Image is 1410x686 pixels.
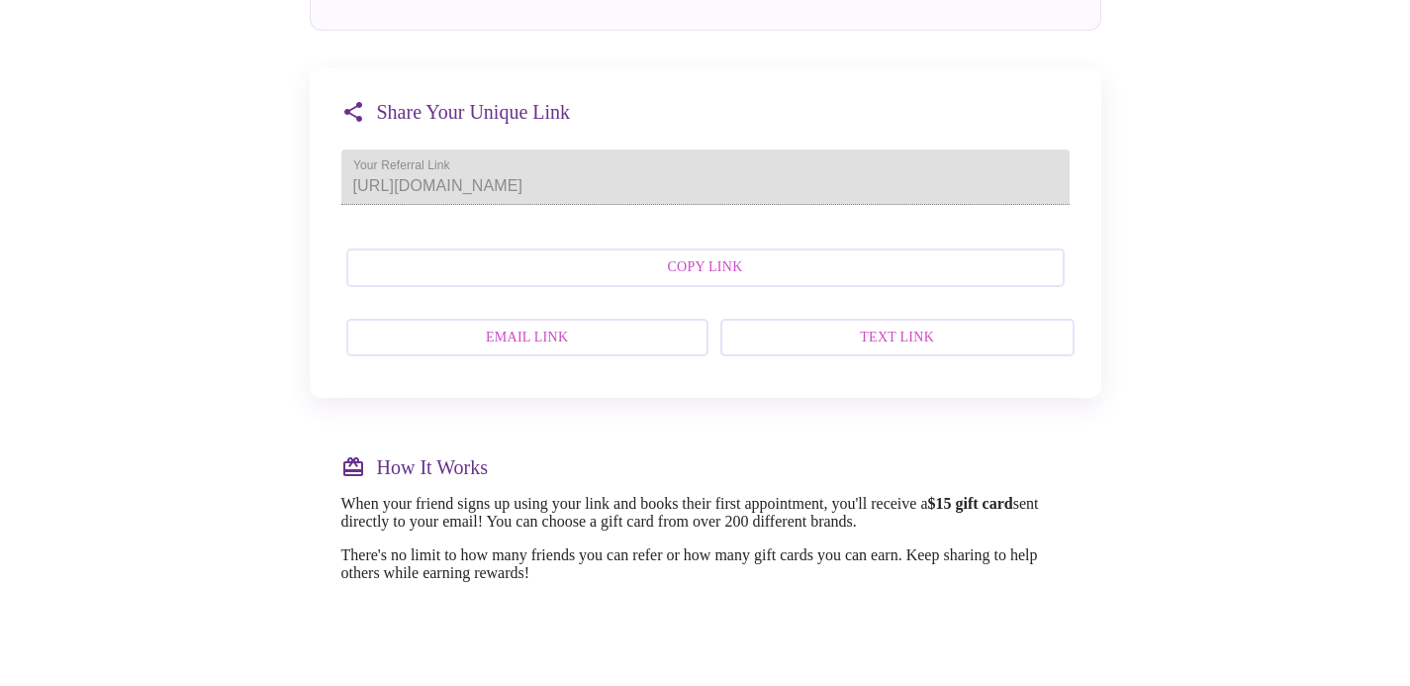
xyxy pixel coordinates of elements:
[341,309,704,367] a: Email Link
[368,326,687,350] span: Email Link
[720,319,1075,357] button: Text Link
[368,255,1043,280] span: Copy Link
[346,248,1065,287] button: Copy Link
[341,495,1070,531] p: When your friend signs up using your link and books their first appointment, you'll receive a sen...
[377,456,488,479] h3: How It Works
[715,309,1070,367] a: Text Link
[742,326,1053,350] span: Text Link
[927,495,1012,512] strong: $15 gift card
[346,319,708,357] button: Email Link
[377,101,571,124] h3: Share Your Unique Link
[341,546,1070,582] p: There's no limit to how many friends you can refer or how many gift cards you can earn. Keep shar...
